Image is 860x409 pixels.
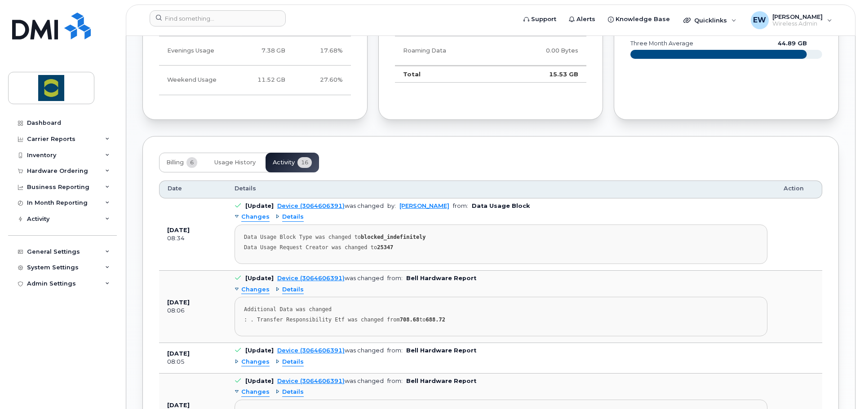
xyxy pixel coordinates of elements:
b: [Update] [245,202,274,209]
td: 15.53 GB [502,66,586,83]
a: Support [517,10,563,28]
span: from: [453,202,468,209]
b: [DATE] [167,402,190,409]
div: Emilie Wilson [745,11,838,29]
span: Details [282,213,304,221]
th: Action [776,180,822,198]
span: Changes [241,358,270,366]
strong: 688.72 [426,317,445,323]
strong: 708.68 [400,317,419,323]
div: 08:05 [167,358,218,366]
span: Support [531,15,556,24]
a: Device (3064606391) [277,378,345,384]
div: 08:06 [167,307,218,315]
a: Device (3064606391) [277,202,345,209]
span: Changes [241,286,270,294]
div: : . Transfer Responsibility Etf was changed from to [244,317,758,323]
td: 0.00 Bytes [502,36,586,66]
span: Details [235,185,256,193]
div: was changed [277,202,384,209]
a: Device (3064606391) [277,275,345,281]
b: [Update] [245,378,274,384]
span: Alerts [576,15,595,24]
b: Bell Hardware Report [406,275,476,281]
span: from: [387,275,403,281]
input: Find something... [150,10,286,26]
span: Billing [166,159,184,166]
span: Date [168,185,182,193]
b: Data Usage Block [472,202,530,209]
b: [Update] [245,275,274,281]
a: Device (3064606391) [277,347,345,354]
span: EW [753,15,766,26]
td: Roaming Data [395,36,502,66]
td: Weekend Usage [159,66,230,95]
strong: blocked_indefinitely [361,234,426,240]
span: from: [387,347,403,354]
a: Alerts [563,10,602,28]
b: Bell Hardware Report [406,378,476,384]
text: 44.89 GB [778,40,807,47]
text: three month average [630,40,693,47]
td: Evenings Usage [159,36,230,66]
b: Bell Hardware Report [406,347,476,354]
span: from: [387,378,403,384]
div: Data Usage Request Creator was changed to [244,244,758,251]
span: Changes [241,388,270,396]
a: Knowledge Base [602,10,676,28]
div: was changed [277,347,384,354]
span: Usage History [214,159,256,166]
span: Changes [241,213,270,221]
b: [Update] [245,347,274,354]
span: Quicklinks [694,17,727,24]
span: Details [282,286,304,294]
tr: Weekdays from 6:00pm to 8:00am [159,36,351,66]
b: [DATE] [167,350,190,357]
div: was changed [277,378,384,384]
div: Additional Data was changed [244,306,758,313]
span: Details [282,388,304,396]
td: Total [395,66,502,83]
td: 11.52 GB [230,66,293,95]
span: Details [282,358,304,366]
span: 6 [186,157,197,168]
div: Data Usage Block Type was changed to [244,234,758,241]
b: [DATE] [167,227,190,233]
tr: Friday from 6:00pm to Monday 8:00am [159,66,351,95]
strong: 25347 [377,244,393,251]
td: 17.68% [293,36,351,66]
span: [PERSON_NAME] [772,13,823,20]
div: was changed [277,275,384,281]
div: Quicklinks [677,11,743,29]
b: [DATE] [167,299,190,306]
div: 08:34 [167,234,218,242]
a: [PERSON_NAME] [399,202,449,209]
span: by: [387,202,396,209]
span: Knowledge Base [616,15,670,24]
td: 7.38 GB [230,36,293,66]
td: 27.60% [293,66,351,95]
span: Wireless Admin [772,20,823,27]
